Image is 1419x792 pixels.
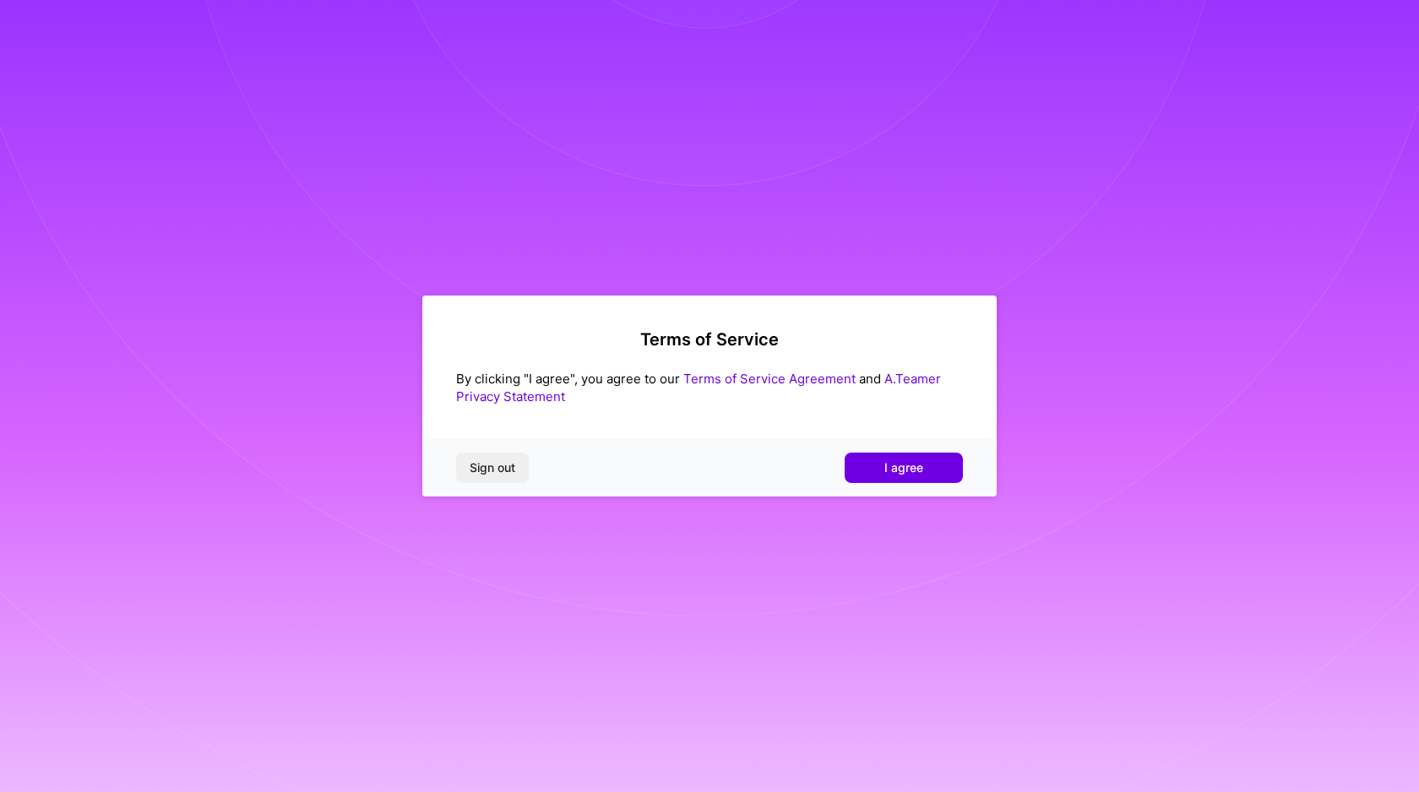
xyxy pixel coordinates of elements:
[456,329,963,350] h2: Terms of Service
[845,453,963,483] button: I agree
[456,370,963,405] div: By clicking "I agree", you agree to our and
[884,459,923,476] span: I agree
[683,371,856,387] a: Terms of Service Agreement
[456,453,529,483] button: Sign out
[470,459,515,476] span: Sign out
